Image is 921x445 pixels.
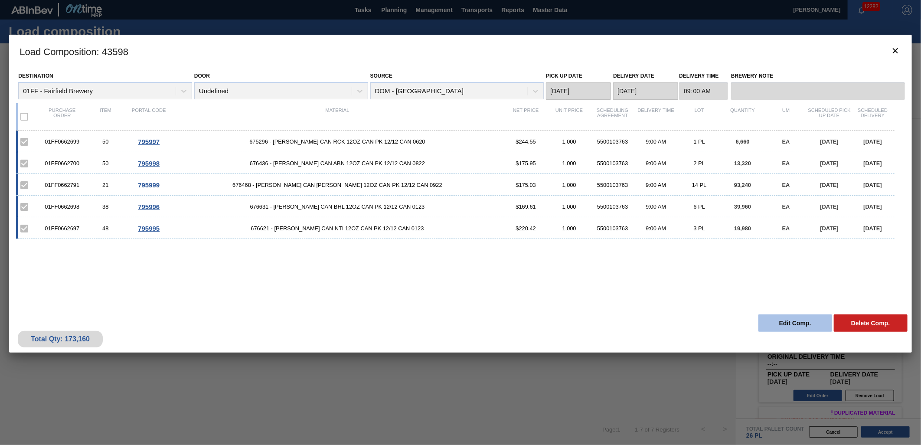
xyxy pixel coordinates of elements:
button: Delete Comp. [834,314,908,332]
span: 676436 - CARR CAN ABN 12OZ CAN PK 12/12 CAN 0822 [170,160,504,167]
span: 676621 - CARR CAN NTI 12OZ CAN PK 12/12 CAN 0123 [170,225,504,232]
div: Go to Order [127,203,170,210]
span: [DATE] [864,182,882,188]
div: Go to Order [127,225,170,232]
div: Go to Order [127,138,170,145]
div: Purchase order [40,108,84,126]
div: Portal code [127,108,170,126]
label: Source [370,73,392,79]
div: $220.42 [504,225,548,232]
div: 01FF0662698 [40,203,84,210]
span: [DATE] [820,182,839,188]
span: EA [782,203,790,210]
div: 1,000 [548,160,591,167]
span: EA [782,182,790,188]
div: 1 PL [678,138,721,145]
div: Net Price [504,108,548,126]
div: Go to Order [127,181,170,189]
label: Destination [18,73,53,79]
div: 01FF0662700 [40,160,84,167]
div: Quantity [721,108,764,126]
span: 39,960 [734,203,751,210]
span: 13,320 [734,160,751,167]
div: 1,000 [548,203,591,210]
label: Brewery Note [731,70,905,82]
div: 3 PL [678,225,721,232]
span: 795998 [138,160,160,167]
label: Delivery Time [679,70,728,82]
div: 5500103763 [591,182,634,188]
div: 5500103763 [591,138,634,145]
label: Delivery Date [613,73,654,79]
div: 9:00 AM [634,160,678,167]
span: 676468 - CARR CAN BUD 12OZ CAN PK 12/12 CAN 0922 [170,182,504,188]
div: 14 PL [678,182,721,188]
span: [DATE] [864,225,882,232]
div: Unit Price [548,108,591,126]
div: 2 PL [678,160,721,167]
div: Scheduling Agreement [591,108,634,126]
span: EA [782,160,790,167]
span: 676631 - CARR CAN BHL 12OZ CAN PK 12/12 CAN 0123 [170,203,504,210]
div: 01FF0662699 [40,138,84,145]
div: $244.55 [504,138,548,145]
div: 9:00 AM [634,182,678,188]
div: 21 [84,182,127,188]
div: 1,000 [548,182,591,188]
span: 795995 [138,225,160,232]
div: 5500103763 [591,225,634,232]
span: [DATE] [864,160,882,167]
div: 50 [84,160,127,167]
div: $169.61 [504,203,548,210]
input: mm/dd/yyyy [546,82,611,100]
div: Total Qty: 173,160 [24,335,96,343]
span: 19,980 [734,225,751,232]
span: [DATE] [864,138,882,145]
span: [DATE] [820,203,839,210]
div: 01FF0662697 [40,225,84,232]
input: mm/dd/yyyy [613,82,678,100]
div: Material [170,108,504,126]
div: 50 [84,138,127,145]
div: 01FF0662791 [40,182,84,188]
span: 93,240 [734,182,751,188]
h3: Load Composition : 43598 [9,35,912,68]
div: 5500103763 [591,203,634,210]
div: Item [84,108,127,126]
div: 38 [84,203,127,210]
div: Delivery Time [634,108,678,126]
div: 9:00 AM [634,203,678,210]
span: EA [782,138,790,145]
div: Scheduled Pick up Date [808,108,851,126]
span: 795997 [138,138,160,145]
div: 6 PL [678,203,721,210]
label: Pick up Date [546,73,582,79]
div: UM [764,108,808,126]
div: 9:00 AM [634,138,678,145]
button: Edit Comp. [758,314,832,332]
div: 1,000 [548,138,591,145]
span: [DATE] [820,160,839,167]
span: 675296 - CARR CAN RCK 12OZ CAN PK 12/12 CAN 0620 [170,138,504,145]
span: 795999 [138,181,160,189]
div: Lot [678,108,721,126]
div: $175.03 [504,182,548,188]
label: Door [194,73,210,79]
div: 5500103763 [591,160,634,167]
span: [DATE] [864,203,882,210]
span: [DATE] [820,225,839,232]
div: 1,000 [548,225,591,232]
div: $175.95 [504,160,548,167]
div: 9:00 AM [634,225,678,232]
span: [DATE] [820,138,839,145]
span: 6,660 [736,138,750,145]
span: EA [782,225,790,232]
div: Go to Order [127,160,170,167]
span: 795996 [138,203,160,210]
div: Scheduled Delivery [851,108,895,126]
div: 48 [84,225,127,232]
